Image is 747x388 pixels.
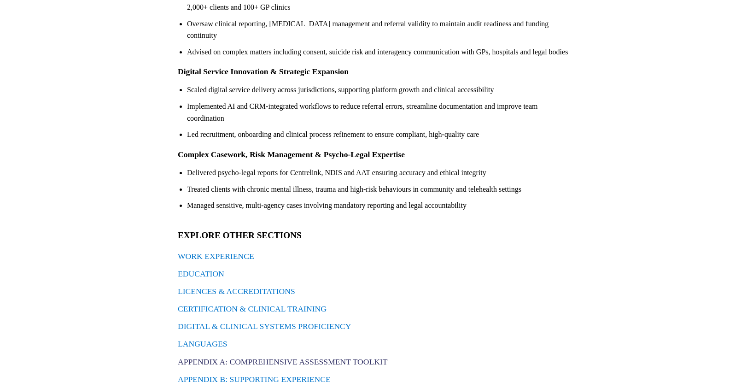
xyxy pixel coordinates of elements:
img: tab_domain_overview_orange.svg [25,53,32,61]
div: Keywords by Traffic [102,54,155,60]
a: LANGUAGES [178,339,228,348]
h2: EXPLORE OTHER SECTIONS [178,230,569,241]
h3: Complex Casework, Risk Management & Psycho-Legal Expertise [178,150,569,159]
a: WORK EXPERIENCE [178,252,254,261]
li: Managed sensitive, multi-agency cases involving mandatory reporting and legal accountability [187,200,569,212]
li: Delivered psycho-legal reports for Centrelink, NDIS and AAT ensuring accuracy and ethical integrity [187,167,569,179]
img: tab_keywords_by_traffic_grey.svg [92,53,99,61]
li: Led recruitment, onboarding and clinical process refinement to ensure compliant, high-quality care [187,129,569,141]
li: Treated clients with chronic mental illness, trauma and high-risk behaviours in community and tel... [187,183,569,195]
li: Implemented AI and CRM-integrated workflows to reduce referral errors, streamline documentation a... [187,100,569,124]
a: CERTIFICATION & CLINICAL TRAINING [178,304,327,313]
li: Oversaw clinical reporting, [MEDICAL_DATA] management and referral validity to maintain audit rea... [187,18,569,41]
li: Scaled digital service delivery across jurisdictions, supporting platform growth and clinical acc... [187,84,569,96]
a: APPENDIX B: SUPPORTING EXPERIENCE [178,375,331,384]
h3: Digital Service Innovation & Strategic Expansion [178,67,569,76]
img: logo_orange.svg [15,15,22,22]
img: website_grey.svg [15,24,22,31]
div: v 4.0.25 [26,15,45,22]
a: LICENCES & ACCREDITATIONS [178,287,295,296]
a: EDUCATION [178,269,224,278]
li: Advised on complex matters including consent, suicide risk and interagency communication with GPs... [187,46,569,58]
a: DIGITAL & CLINICAL SYSTEMS PROFICIENCY [178,322,351,331]
div: Domain: [DOMAIN_NAME] [24,24,101,31]
div: Domain Overview [35,54,82,60]
a: APPENDIX A: COMPREHENSIVE ASSESSMENT TOOLKIT [178,357,388,366]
